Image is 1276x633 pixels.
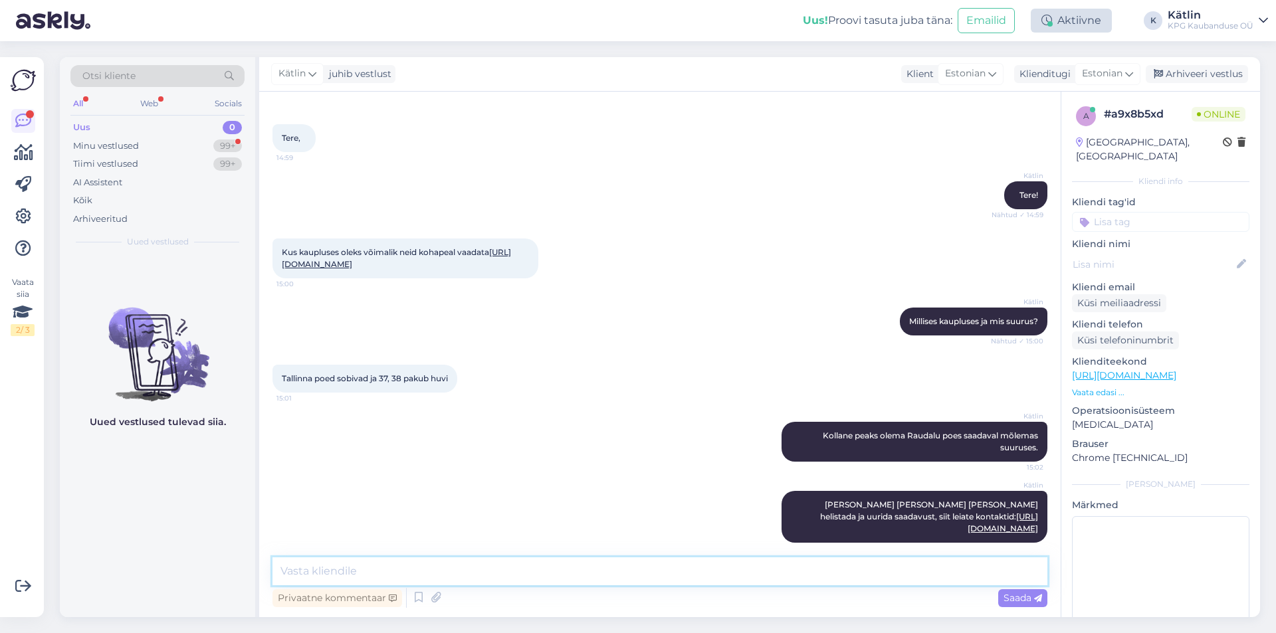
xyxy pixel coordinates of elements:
p: Klienditeekond [1072,355,1249,369]
div: Tiimi vestlused [73,157,138,171]
div: [PERSON_NAME] [1072,478,1249,490]
input: Lisa nimi [1073,257,1234,272]
span: Tere, [282,133,300,143]
span: Kollane peaks olema Raudalu poes saadaval mõlemas suuruses. [823,430,1040,452]
b: Uus! [803,14,828,27]
button: Emailid [958,8,1015,33]
span: Nähtud ✓ 15:00 [991,336,1043,346]
span: Kus kaupluses oleks võimalik neid kohapeal vaadata [282,247,511,269]
p: Kliendi telefon [1072,317,1249,331]
div: Minu vestlused [73,139,139,153]
span: Kätlin [994,411,1043,421]
span: 15:00 [276,279,326,289]
div: # a9x8b5xd [1104,106,1192,122]
span: a [1083,111,1089,121]
span: Kätlin [994,171,1043,181]
p: Kliendi email [1072,280,1249,294]
p: Brauser [1072,437,1249,451]
div: Web [138,95,161,112]
div: Aktiivne [1031,9,1112,33]
div: 2 / 3 [11,324,35,336]
span: Saada [1004,592,1042,604]
input: Lisa tag [1072,212,1249,232]
p: Märkmed [1072,498,1249,512]
span: Online [1192,107,1245,122]
div: 99+ [213,157,242,171]
img: Askly Logo [11,68,36,93]
span: [PERSON_NAME] [PERSON_NAME] [PERSON_NAME] helistada ja uurida saadavust, siit leiate kontaktid: [820,499,1040,533]
p: Vaata edasi ... [1072,387,1249,399]
a: KätlinKPG Kaubanduse OÜ [1168,10,1268,31]
p: Chrome [TECHNICAL_ID] [1072,451,1249,465]
div: K [1144,11,1162,30]
div: Klienditugi [1014,67,1071,81]
p: Kliendi tag'id [1072,195,1249,209]
div: Kätlin [1168,10,1253,21]
div: Kliendi info [1072,175,1249,187]
span: Millises kaupluses ja mis suurus? [909,316,1038,326]
div: Küsi telefoninumbrit [1072,331,1179,349]
span: Uued vestlused [127,236,189,248]
a: [URL][DOMAIN_NAME] [1072,369,1176,381]
div: Vaata siia [11,276,35,336]
span: Kätlin [278,66,306,81]
p: [MEDICAL_DATA] [1072,418,1249,432]
div: Arhiveeri vestlus [1146,65,1248,83]
div: All [70,95,86,112]
div: Proovi tasuta juba täna: [803,13,952,29]
span: 15:02 [994,462,1043,472]
div: Privaatne kommentaar [272,589,402,607]
span: Kätlin [994,480,1043,490]
div: 99+ [213,139,242,153]
div: AI Assistent [73,176,122,189]
p: Operatsioonisüsteem [1072,404,1249,418]
span: Tallinna poed sobivad ja 37, 38 pakub huvi [282,373,448,383]
div: Kõik [73,194,92,207]
div: [GEOGRAPHIC_DATA], [GEOGRAPHIC_DATA] [1076,136,1223,163]
div: Küsi meiliaadressi [1072,294,1166,312]
div: juhib vestlust [324,67,391,81]
div: Klient [901,67,934,81]
span: 14:59 [276,153,326,163]
span: Estonian [1082,66,1122,81]
p: Kliendi nimi [1072,237,1249,251]
p: Uued vestlused tulevad siia. [90,415,226,429]
div: KPG Kaubanduse OÜ [1168,21,1253,31]
span: Nähtud ✓ 14:59 [992,210,1043,220]
img: No chats [60,284,255,403]
span: 15:02 [994,543,1043,553]
span: Kätlin [994,297,1043,307]
div: Socials [212,95,245,112]
span: 15:01 [276,393,326,403]
div: Uus [73,121,90,134]
div: Arhiveeritud [73,213,128,226]
span: Tere! [1019,190,1038,200]
div: 0 [223,121,242,134]
span: Otsi kliente [82,69,136,83]
span: Estonian [945,66,986,81]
